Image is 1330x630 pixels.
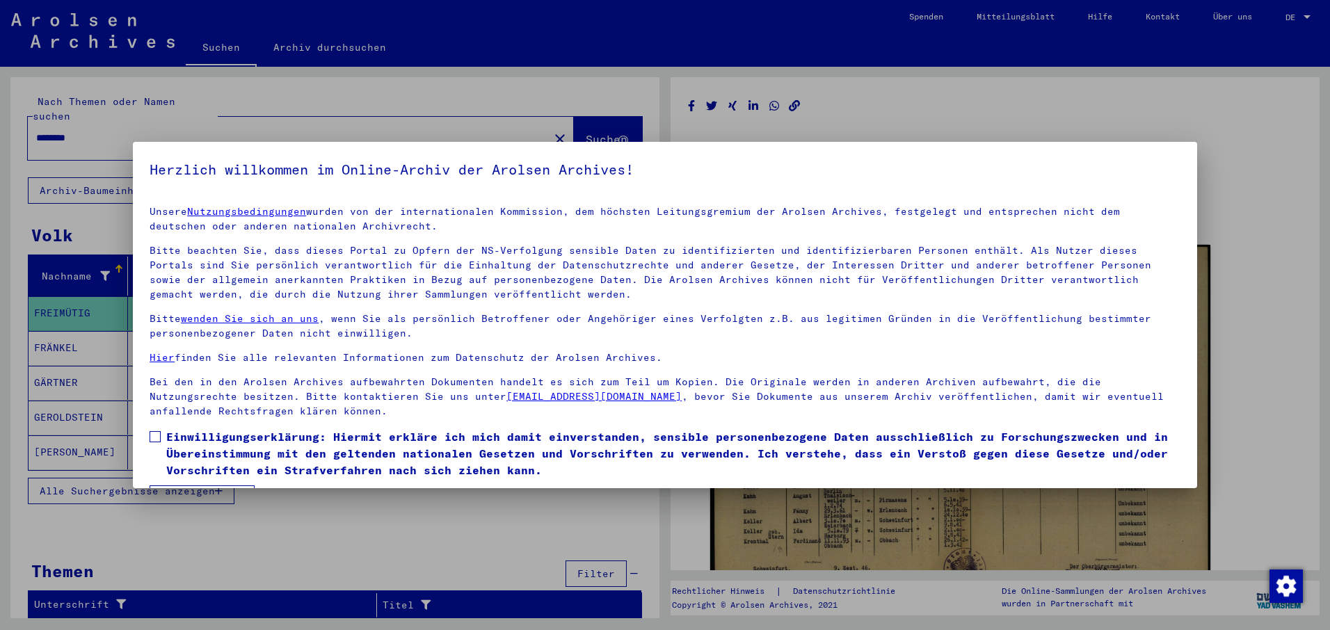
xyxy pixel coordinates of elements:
[1269,569,1302,602] div: Einwilligung ändern
[187,205,306,218] a: Nutzungsbedingungen
[166,430,1168,477] font: Einwilligungserklärung: Hiermit erkläre ich mich damit einverstanden, sensible personenbezogene D...
[150,312,1180,341] p: Bitte , wenn Sie als persönlich Betroffener oder Angehöriger eines Verfolgten z.B. aus legitimen ...
[150,351,175,364] a: Hier
[150,243,1180,302] p: Bitte beachten Sie, dass dieses Portal zu Opfern der NS-Verfolgung sensible Daten zu identifizier...
[150,375,1180,419] p: Bei den in den Arolsen Archives aufbewahrten Dokumenten handelt es sich zum Teil um Kopien. Die O...
[181,312,319,325] a: wenden Sie sich an uns
[150,350,1180,365] p: finden Sie alle relevanten Informationen zum Datenschutz der Arolsen Archives.
[150,485,255,512] button: Ich stimme zu
[150,159,1180,181] h5: Herzlich willkommen im Online-Archiv der Arolsen Archives!
[506,390,682,403] a: [EMAIL_ADDRESS][DOMAIN_NAME]
[1269,570,1303,603] img: Einwilligung ändern
[150,204,1180,234] p: Unsere wurden von der internationalen Kommission, dem höchsten Leitungsgremium der Arolsen Archiv...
